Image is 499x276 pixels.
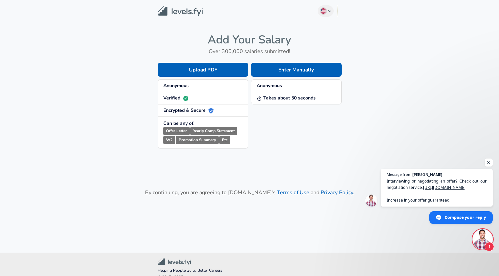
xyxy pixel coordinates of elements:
[257,95,316,101] strong: Takes about 50 seconds
[190,127,237,135] small: Yearly Comp Statement
[163,136,175,144] small: W2
[251,63,342,77] button: Enter Manually
[257,82,282,89] strong: Anonymous
[473,229,493,249] div: Open chat
[163,95,188,101] strong: Verified
[158,258,191,266] img: Levels.fyi Community
[318,5,334,17] button: English (US)
[158,6,203,16] img: Levels.fyi
[387,173,411,176] span: Message from
[158,63,248,77] button: Upload PDF
[412,173,442,176] span: [PERSON_NAME]
[163,107,214,113] strong: Encrypted & Secure
[158,47,342,56] h6: Over 300,000 salaries submitted!
[277,189,309,196] a: Terms of Use
[163,120,194,126] strong: Can be any of:
[176,136,219,144] small: Promotion Summary
[163,82,189,89] strong: Anonymous
[445,212,486,223] span: Compose your reply
[163,127,190,135] small: Offer Letter
[387,178,487,203] span: Interviewing or negotiating an offer? Check out our negotiation service: Increase in your offer g...
[158,267,342,274] span: Helping People Build Better Careers
[321,189,353,196] a: Privacy Policy
[158,33,342,47] h4: Add Your Salary
[485,242,494,251] span: 1
[321,8,326,14] img: English (US)
[219,136,230,144] small: Etc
